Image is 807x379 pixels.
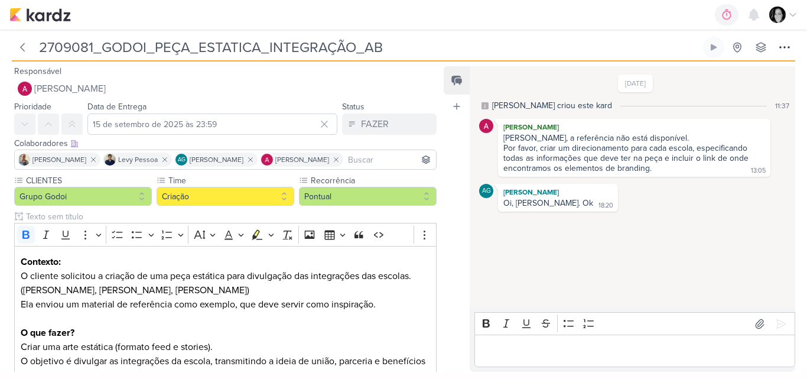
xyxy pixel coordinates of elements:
div: [PERSON_NAME] [500,121,768,133]
p: AG [482,188,491,195]
span: Levy Pessoa [118,154,158,165]
label: Data de Entrega [87,102,147,112]
input: Select a date [87,114,337,135]
img: Iara Santos [18,154,30,166]
div: Colaboradores [14,137,437,150]
div: Aline Gimenez Graciano [479,184,493,198]
img: kardz.app [9,8,71,22]
img: Alessandra Gomes [479,119,493,133]
div: FAZER [361,117,389,131]
label: Recorrência [310,174,437,187]
div: 13:05 [751,166,766,176]
div: [PERSON_NAME] criou este kard [492,99,612,112]
img: Renata Brandão [769,7,786,23]
input: Kard Sem Título [35,37,701,58]
p: O cliente solicitou a criação de uma peça estática para divulgação das integrações das escolas. (... [21,255,431,326]
input: Buscar [346,153,434,167]
div: [PERSON_NAME], a referência não está disponível. [503,133,765,143]
button: Pontual [299,187,437,206]
label: Responsável [14,66,61,76]
div: 18:20 [598,201,613,210]
p: AG [178,157,186,163]
div: Ligar relógio [709,43,718,52]
span: [PERSON_NAME] [32,154,86,165]
div: 11:37 [775,101,789,111]
div: Aline Gimenez Graciano [175,154,187,166]
button: Grupo Godoi [14,187,152,206]
strong: O que fazer? [21,327,74,339]
div: Editor editing area: main [474,335,795,367]
button: FAZER [342,114,437,135]
div: [PERSON_NAME] [500,186,616,198]
img: Alessandra Gomes [18,82,32,96]
span: [PERSON_NAME] [275,154,329,165]
span: [PERSON_NAME] [190,154,243,165]
div: Oi, [PERSON_NAME]. Ok [503,198,593,208]
button: [PERSON_NAME] [14,78,437,99]
label: Status [342,102,365,112]
label: Prioridade [14,102,51,112]
label: Time [167,174,294,187]
span: [PERSON_NAME] [34,82,106,96]
img: Alessandra Gomes [261,154,273,166]
label: CLIENTES [25,174,152,187]
p: Criar uma arte estática (formato feed e stories). [21,340,431,354]
img: Levy Pessoa [104,154,116,166]
div: Editor toolbar [474,312,795,335]
input: Texto sem título [24,210,437,223]
div: Editor toolbar [14,223,437,246]
button: Criação [157,187,294,206]
strong: Contexto: [21,256,61,268]
div: Por favor, criar um direcionamento para cada escola, especificando todas as informações que deve ... [503,143,751,173]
